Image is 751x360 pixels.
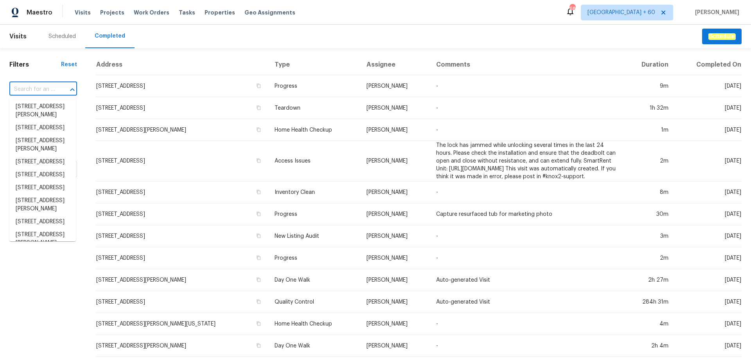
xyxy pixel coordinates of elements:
h1: Filters [9,61,61,69]
td: Inventory Clean [268,181,361,203]
td: Capture resurfaced tub for marketing photo [430,203,623,225]
span: Work Orders [134,9,169,16]
td: [DATE] [675,181,742,203]
td: 3m [623,225,675,247]
td: [DATE] [675,203,742,225]
td: Progress [268,203,361,225]
td: [STREET_ADDRESS] [96,291,268,313]
td: [STREET_ADDRESS] [96,97,268,119]
td: Teardown [268,97,361,119]
li: [STREET_ADDRESS] [9,168,76,181]
td: 30m [623,203,675,225]
em: Schedule [708,33,735,40]
td: Auto-generated Visit [430,291,623,313]
td: 2m [623,141,675,181]
td: [STREET_ADDRESS][PERSON_NAME] [96,269,268,291]
td: [PERSON_NAME] [360,291,430,313]
td: [PERSON_NAME] [360,141,430,181]
td: Progress [268,247,361,269]
td: [DATE] [675,225,742,247]
td: [DATE] [675,119,742,141]
td: Home Health Checkup [268,119,361,141]
td: [DATE] [675,141,742,181]
td: [DATE] [675,313,742,335]
li: [STREET_ADDRESS] [9,121,76,134]
td: 1m [623,119,675,141]
td: Home Health Checkup [268,313,361,335]
button: Copy Address [255,254,262,261]
td: [STREET_ADDRESS] [96,203,268,225]
td: - [430,313,623,335]
div: 685 [570,5,575,13]
td: [DATE] [675,97,742,119]
div: Completed [95,32,125,40]
td: 4m [623,313,675,335]
td: - [430,247,623,269]
button: Copy Address [255,104,262,111]
td: [DATE] [675,291,742,313]
td: - [430,97,623,119]
td: 2h 27m [623,269,675,291]
td: Quality Control [268,291,361,313]
td: [PERSON_NAME] [360,181,430,203]
button: Copy Address [255,82,262,89]
td: [STREET_ADDRESS] [96,141,268,181]
button: Schedule [702,29,742,45]
button: Copy Address [255,210,262,217]
li: [STREET_ADDRESS][PERSON_NAME] [9,100,76,121]
button: Copy Address [255,126,262,133]
td: [STREET_ADDRESS] [96,75,268,97]
td: Day One Walk [268,269,361,291]
li: [STREET_ADDRESS] [9,181,76,194]
button: Copy Address [255,342,262,349]
span: [GEOGRAPHIC_DATA] + 60 [588,9,655,16]
span: Tasks [179,10,195,15]
td: [DATE] [675,269,742,291]
th: Type [268,54,361,75]
span: Projects [100,9,124,16]
td: [STREET_ADDRESS] [96,247,268,269]
li: [STREET_ADDRESS][PERSON_NAME] [9,228,76,250]
button: Copy Address [255,232,262,239]
td: - [430,181,623,203]
td: The lock has jammed while unlocking several times in the last 24 hours. Please check the installa... [430,141,623,181]
td: Progress [268,75,361,97]
th: Address [96,54,268,75]
td: New Listing Audit [268,225,361,247]
button: Copy Address [255,276,262,283]
td: [PERSON_NAME] [360,313,430,335]
th: Duration [623,54,675,75]
td: 2m [623,247,675,269]
td: [PERSON_NAME] [360,97,430,119]
span: Maestro [27,9,52,16]
div: Scheduled [49,33,76,40]
th: Completed On [675,54,742,75]
td: [STREET_ADDRESS][PERSON_NAME][US_STATE] [96,313,268,335]
th: Comments [430,54,623,75]
td: - [430,119,623,141]
td: Access Issues [268,141,361,181]
td: 9m [623,75,675,97]
td: [PERSON_NAME] [360,225,430,247]
button: Copy Address [255,157,262,164]
td: - [430,335,623,357]
button: Copy Address [255,298,262,305]
span: Properties [205,9,235,16]
span: Visits [9,28,27,45]
td: [PERSON_NAME] [360,269,430,291]
button: Close [67,84,78,95]
td: [DATE] [675,247,742,269]
td: [PERSON_NAME] [360,119,430,141]
span: Visits [75,9,91,16]
span: Geo Assignments [244,9,295,16]
td: 284h 31m [623,291,675,313]
li: [STREET_ADDRESS][PERSON_NAME] [9,134,76,156]
button: Copy Address [255,188,262,195]
td: [PERSON_NAME] [360,203,430,225]
input: Search for an address... [9,83,55,96]
li: [STREET_ADDRESS] [9,156,76,168]
td: Day One Walk [268,335,361,357]
td: [DATE] [675,75,742,97]
div: Reset [61,61,77,69]
td: [PERSON_NAME] [360,75,430,97]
